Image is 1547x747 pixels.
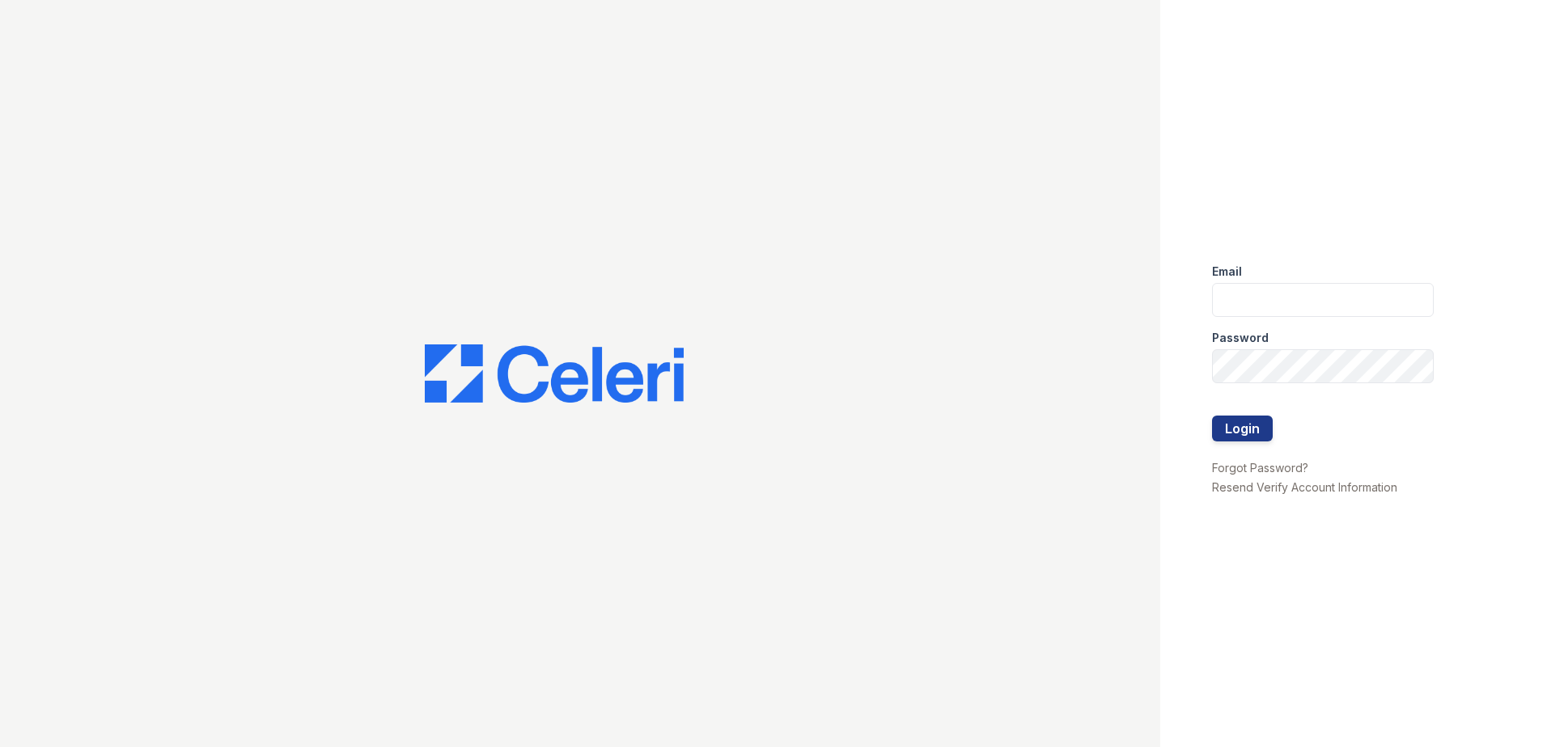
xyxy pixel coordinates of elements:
[1212,480,1397,494] a: Resend Verify Account Information
[1212,416,1273,441] button: Login
[1212,264,1242,280] label: Email
[1212,461,1308,475] a: Forgot Password?
[425,344,684,403] img: CE_Logo_Blue-a8612792a0a2168367f1c8372b55b34899dd931a85d93a1a3d3e32e68fde9ad4.png
[1212,330,1269,346] label: Password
